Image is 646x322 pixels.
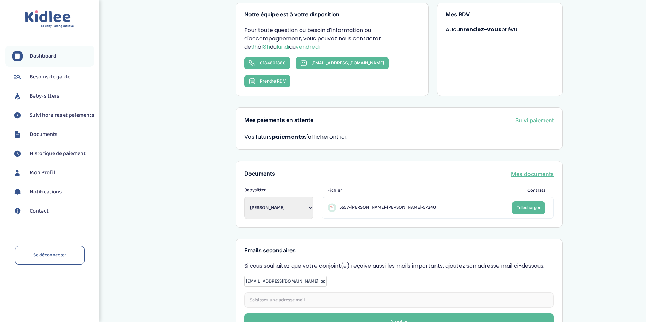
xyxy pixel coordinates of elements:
[244,57,290,69] a: 0184801880
[244,133,347,141] span: Vos futurs s'afficheront ici.
[339,204,436,211] span: 5557-[PERSON_NAME]-[PERSON_NAME]-57240
[327,187,342,194] span: Fichier
[30,207,49,215] span: Contact
[12,91,94,101] a: Baby-sitters
[251,43,258,51] span: 9h
[244,75,290,87] button: Prendre RDV
[12,187,23,197] img: notification.svg
[30,188,62,196] span: Notifications
[260,78,286,84] span: Prendre RDV
[12,91,23,101] img: babysitters.svg
[12,187,94,197] a: Notifications
[12,51,23,61] img: dashboard.svg
[12,129,23,140] img: documents.svg
[15,246,85,264] a: Se déconnecter
[12,51,94,61] a: Dashboard
[12,168,94,178] a: Mon Profil
[30,149,86,158] span: Historique de paiement
[30,111,94,120] span: Suivi horaires et paiements
[446,25,517,33] span: Aucun prévu
[12,110,23,121] img: suivihoraire.svg
[12,206,94,216] a: Contact
[311,60,384,66] span: [EMAIL_ADDRESS][DOMAIN_NAME]
[296,57,389,69] a: [EMAIL_ADDRESS][DOMAIN_NAME]
[446,11,554,18] h3: Mes RDV
[25,10,74,28] img: logo.svg
[12,129,94,140] a: Documents
[12,148,23,159] img: suivihoraire.svg
[463,25,501,33] strong: rendez-vous
[244,247,554,254] h3: Emails secondaires
[12,72,94,82] a: Besoins de garde
[30,92,59,100] span: Baby-sitters
[512,201,545,214] a: Telecharger
[272,133,304,141] strong: paiements
[517,205,541,210] span: Telecharger
[12,168,23,178] img: profil.svg
[277,43,289,51] span: lundi
[260,60,286,66] span: 0184801880
[261,43,270,51] span: 18h
[30,169,55,177] span: Mon Profil
[244,262,554,270] p: Si vous souhaitez que votre conjoint(e) reçoive aussi les mails importants, ajoutez son adresse m...
[246,277,318,285] span: [EMAIL_ADDRESS][DOMAIN_NAME]
[12,206,23,216] img: contact.svg
[30,52,56,60] span: Dashboard
[511,170,554,178] a: Mes documents
[244,11,420,18] h3: Notre équipe est à votre disposition
[12,72,23,82] img: besoin.svg
[244,292,554,308] input: Saisissez une adresse mail
[30,130,57,139] span: Documents
[244,26,420,51] p: Pour toute question ou besoin d'information ou d'accompagnement, vous pouvez nous contacter de à ...
[12,110,94,121] a: Suivi horaires et paiements
[527,187,545,194] span: Contrats
[12,148,94,159] a: Historique de paiement
[296,43,320,51] span: vendredi
[244,171,275,177] h3: Documents
[515,116,554,124] a: Suivi paiement
[244,186,313,194] span: Babysitter
[244,117,313,123] h3: Mes paiements en attente
[30,73,70,81] span: Besoins de garde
